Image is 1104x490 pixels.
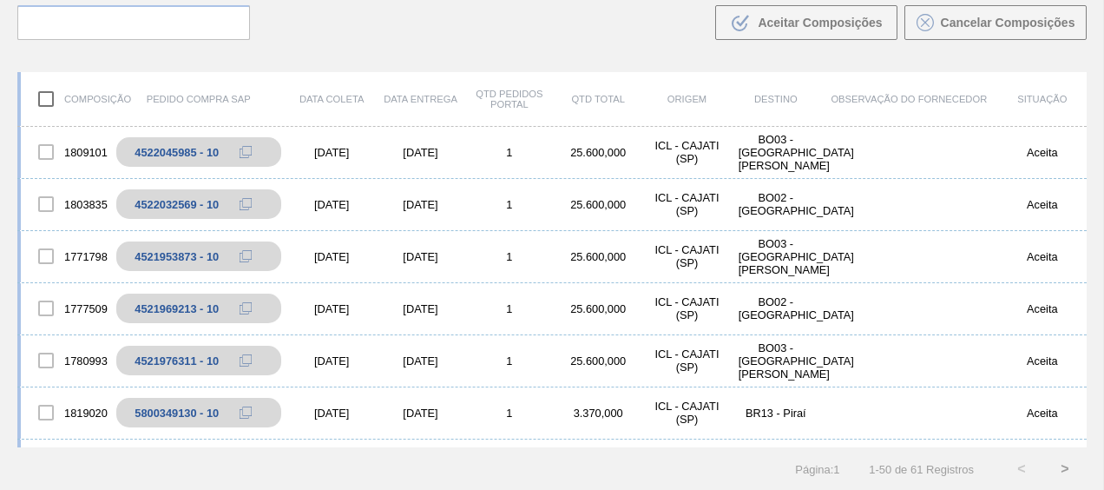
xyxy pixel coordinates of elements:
div: BO03 - Santa Cruz [732,133,820,172]
div: 4521953873 - 10 [135,250,219,263]
div: [DATE] [287,198,376,211]
span: 1 - 50 de 61 Registros [866,463,974,476]
div: Copiar [228,350,263,371]
div: ICL - CAJATI (SP) [642,139,731,165]
div: 1 [465,250,554,263]
div: 25.600,000 [554,146,642,159]
div: Qtd Pedidos Portal [465,89,554,109]
div: Pedido Compra SAP [109,94,287,104]
button: Aceitar Composições [715,5,897,40]
div: Aceita [998,354,1087,367]
div: 25.600,000 [554,302,642,315]
div: [DATE] [376,250,464,263]
div: [DATE] [376,146,464,159]
div: 1 [465,407,554,420]
div: BO03 - Santa Cruz [732,237,820,276]
div: [DATE] [287,302,376,315]
div: 4522032569 - 10 [135,198,219,211]
div: 1 [465,354,554,367]
div: 1771798 [21,238,109,275]
span: Página : 1 [795,463,839,476]
div: [DATE] [287,407,376,420]
div: 1819020 [21,394,109,431]
div: 1777509 [21,290,109,327]
div: 4522045985 - 10 [135,146,219,159]
div: 25.600,000 [554,354,642,367]
div: Data coleta [287,94,376,104]
div: 25.600,000 [554,198,642,211]
div: Composição [21,81,109,117]
div: Situação [998,94,1087,104]
div: Aceita [998,250,1087,263]
div: Copiar [228,194,263,215]
div: Origem [642,94,731,104]
div: 1 [465,198,554,211]
div: 1 [465,146,554,159]
div: Copiar [228,402,263,423]
div: Aceita [998,198,1087,211]
div: Destino [732,94,820,104]
div: 1803835 [21,186,109,222]
div: BO02 - La Paz [732,191,820,217]
span: Aceitar Composições [758,16,882,30]
div: 4521969213 - 10 [135,302,219,315]
button: Cancelar Composições [904,5,1087,40]
div: [DATE] [287,250,376,263]
div: Copiar [228,246,263,267]
div: Copiar [228,298,263,319]
div: ICL - CAJATI (SP) [642,348,731,374]
div: [DATE] [376,354,464,367]
div: 25.600,000 [554,250,642,263]
div: BO02 - La Paz [732,295,820,321]
div: [DATE] [376,198,464,211]
div: BO03 - Santa Cruz [732,341,820,381]
div: ICL - CAJATI (SP) [642,191,731,217]
div: ICL - CAJATI (SP) [642,295,731,321]
div: [DATE] [376,302,464,315]
div: Aceita [998,407,1087,420]
div: Aceita [998,302,1087,315]
div: 4521976311 - 10 [135,354,219,367]
div: ICL - CAJATI (SP) [642,400,731,426]
div: [DATE] [287,146,376,159]
div: 1819021 [21,447,109,483]
span: Cancelar Composições [941,16,1075,30]
div: 1 [465,302,554,315]
div: BR13 - Piraí [732,407,820,420]
div: 3.370,000 [554,407,642,420]
div: [DATE] [287,354,376,367]
div: 1780993 [21,342,109,379]
div: 1809101 [21,134,109,170]
div: Data entrega [376,94,464,104]
div: Observação do Fornecedor [820,94,998,104]
div: Qtd Total [554,94,642,104]
div: 5800349130 - 10 [135,407,219,420]
div: Copiar [228,142,263,162]
div: ICL - CAJATI (SP) [642,243,731,269]
div: Aceita [998,146,1087,159]
div: [DATE] [376,407,464,420]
